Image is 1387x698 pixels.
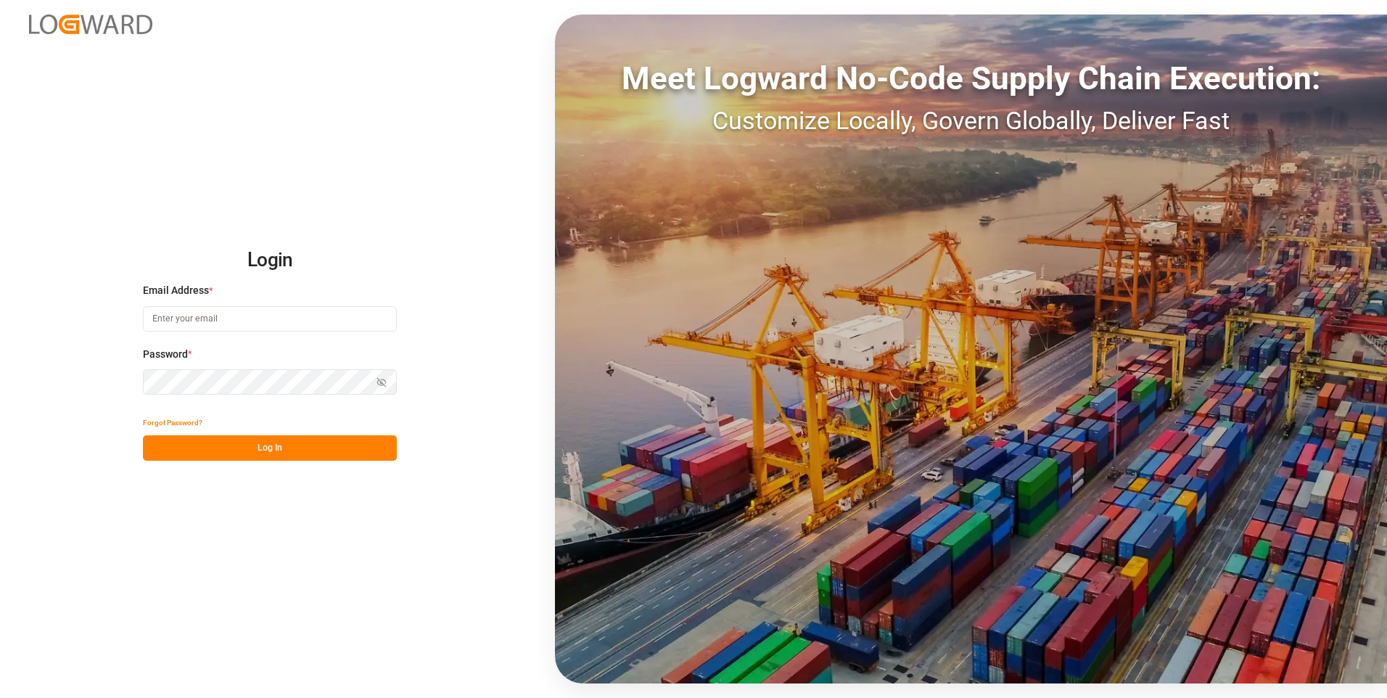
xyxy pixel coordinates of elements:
[143,435,397,461] button: Log In
[29,15,152,34] img: Logward_new_orange.png
[143,283,209,298] span: Email Address
[143,347,188,362] span: Password
[143,410,202,435] button: Forgot Password?
[555,102,1387,139] div: Customize Locally, Govern Globally, Deliver Fast
[143,306,397,332] input: Enter your email
[143,237,397,284] h2: Login
[555,54,1387,102] div: Meet Logward No-Code Supply Chain Execution:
